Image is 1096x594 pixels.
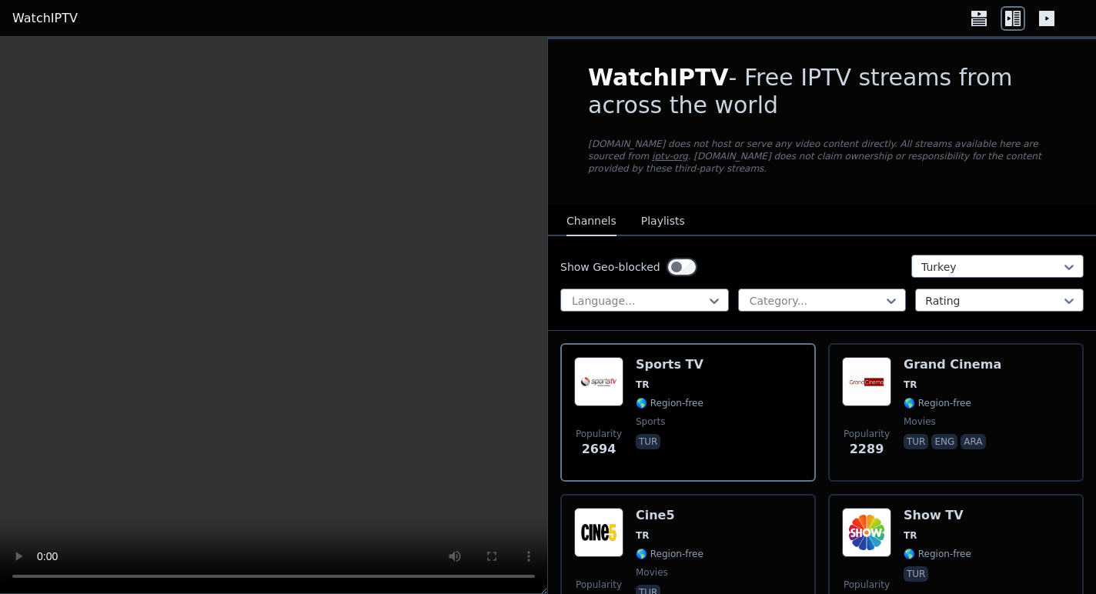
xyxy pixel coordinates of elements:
[850,440,884,459] span: 2289
[842,508,891,557] img: Show TV
[574,508,623,557] img: Cine5
[576,428,622,440] span: Popularity
[904,529,917,542] span: TR
[904,548,971,560] span: 🌎 Region-free
[588,64,1056,119] h1: - Free IPTV streams from across the world
[636,548,703,560] span: 🌎 Region-free
[582,440,616,459] span: 2694
[904,566,928,582] p: tur
[636,415,665,428] span: sports
[904,434,928,449] p: tur
[636,397,703,409] span: 🌎 Region-free
[636,508,703,523] h6: Cine5
[904,415,936,428] span: movies
[641,207,685,236] button: Playlists
[574,357,623,406] img: Sports TV
[652,151,688,162] a: iptv-org
[566,207,616,236] button: Channels
[842,357,891,406] img: Grand Cinema
[588,138,1056,175] p: [DOMAIN_NAME] does not host or serve any video content directly. All streams available here are s...
[576,579,622,591] span: Popularity
[931,434,957,449] p: eng
[560,259,660,275] label: Show Geo-blocked
[636,357,703,372] h6: Sports TV
[844,579,890,591] span: Popularity
[636,434,660,449] p: tur
[904,357,1001,372] h6: Grand Cinema
[636,566,668,579] span: movies
[904,508,971,523] h6: Show TV
[961,434,985,449] p: ara
[588,64,729,91] span: WatchIPTV
[636,529,649,542] span: TR
[636,379,649,391] span: TR
[12,9,78,28] a: WatchIPTV
[844,428,890,440] span: Popularity
[904,397,971,409] span: 🌎 Region-free
[904,379,917,391] span: TR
